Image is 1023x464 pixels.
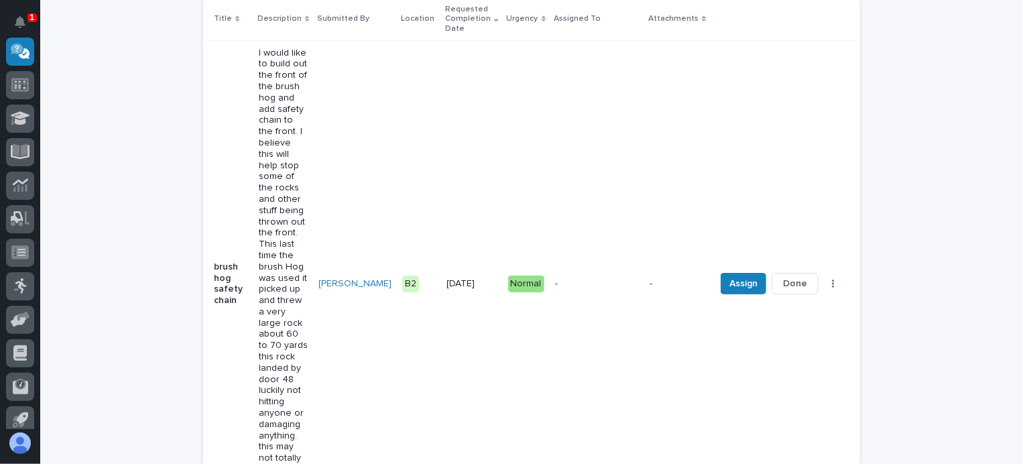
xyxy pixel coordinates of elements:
p: - [650,278,705,290]
div: Normal [508,276,544,292]
p: Description [257,11,302,26]
button: users-avatar [6,429,34,457]
p: brush hog safety chain [214,262,248,306]
button: Done [772,273,819,294]
p: Submitted By [317,11,369,26]
div: Notifications1 [17,16,34,38]
button: Notifications [6,8,34,36]
span: Done [783,276,807,292]
p: 1 [29,13,34,22]
button: Assign [721,273,766,294]
p: Location [401,11,434,26]
p: Requested Completion Date [445,2,491,36]
p: Attachments [648,11,699,26]
p: Assigned To [554,11,601,26]
p: [DATE] [446,278,497,290]
p: Urgency [507,11,538,26]
span: Assign [729,276,758,292]
p: Title [214,11,232,26]
div: B2 [402,276,419,292]
p: - [555,278,639,290]
a: [PERSON_NAME] [318,278,392,290]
